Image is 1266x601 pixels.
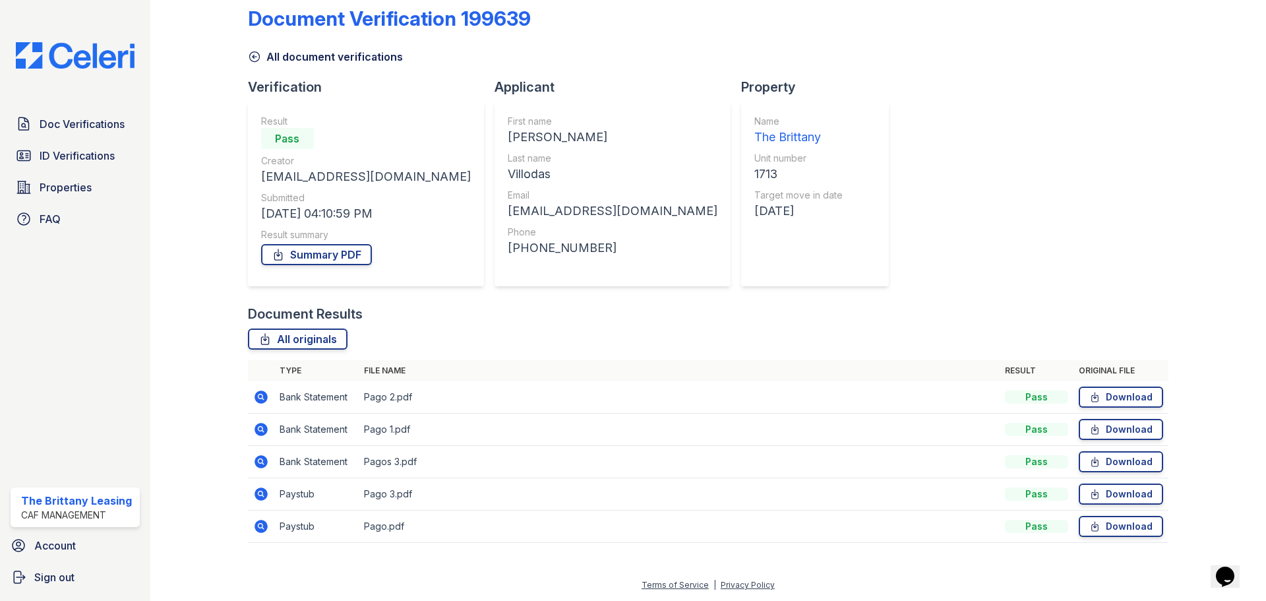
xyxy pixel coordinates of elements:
th: Original file [1073,360,1168,381]
div: Pass [1005,488,1068,501]
td: Bank Statement [274,414,359,446]
a: Download [1079,516,1163,537]
span: Account [34,538,76,554]
td: Bank Statement [274,446,359,478]
th: Type [274,360,359,381]
div: [DATE] 04:10:59 PM [261,205,471,223]
div: Pass [261,128,314,149]
a: Download [1079,451,1163,472]
th: Result [1000,360,1073,381]
td: Paystub [274,478,359,511]
td: Pago 3.pdf [359,478,1000,511]
div: Verification [248,78,495,96]
a: Terms of Service [642,580,709,590]
a: Account [5,532,145,559]
div: [PERSON_NAME] [508,128,717,146]
div: [DATE] [754,202,843,220]
div: CAF Management [21,509,132,522]
div: 1713 [754,165,843,183]
span: FAQ [40,211,61,227]
div: Pass [1005,391,1068,404]
a: Download [1079,387,1163,408]
div: Target move in date [754,189,843,202]
a: All originals [248,329,347,350]
div: Last name [508,152,717,165]
div: Unit number [754,152,843,165]
div: [PHONE_NUMBER] [508,239,717,257]
div: The Brittany [754,128,843,146]
div: The Brittany Leasing [21,493,132,509]
div: Result [261,115,471,128]
span: Properties [40,179,92,195]
a: Download [1079,419,1163,440]
a: Summary PDF [261,244,372,265]
td: Bank Statement [274,381,359,414]
div: [EMAIL_ADDRESS][DOMAIN_NAME] [261,168,471,186]
a: Download [1079,484,1163,505]
div: Creator [261,154,471,168]
div: Pass [1005,520,1068,533]
a: Properties [11,174,140,201]
div: Applicant [495,78,741,96]
div: Property [741,78,899,96]
span: ID Verifications [40,148,115,164]
div: Document Verification 199639 [248,7,531,30]
div: Pass [1005,455,1068,468]
div: Pass [1005,423,1068,436]
span: Sign out [34,569,75,585]
div: Email [508,189,717,202]
a: Doc Verifications [11,111,140,137]
td: Pago 2.pdf [359,381,1000,414]
a: All document verifications [248,49,403,65]
div: Phone [508,226,717,239]
a: Name The Brittany [754,115,843,146]
div: First name [508,115,717,128]
div: | [713,580,716,590]
td: Pago.pdf [359,511,1000,543]
div: Name [754,115,843,128]
td: Pago 1.pdf [359,414,1000,446]
a: FAQ [11,206,140,232]
div: [EMAIL_ADDRESS][DOMAIN_NAME] [508,202,717,220]
span: Doc Verifications [40,116,125,132]
a: Sign out [5,564,145,590]
div: Villodas [508,165,717,183]
div: Document Results [248,305,363,323]
div: Submitted [261,191,471,205]
td: Paystub [274,511,359,543]
a: ID Verifications [11,142,140,169]
td: Pagos 3.pdf [359,446,1000,478]
img: CE_Logo_Blue-a8612792a0a2168367f1c8372b55b34899dd931a85d93a1a3d3e32e68fde9ad4.png [5,42,145,69]
iframe: chat widget [1211,548,1253,588]
th: File name [359,360,1000,381]
a: Privacy Policy [721,580,775,590]
div: Result summary [261,228,471,241]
